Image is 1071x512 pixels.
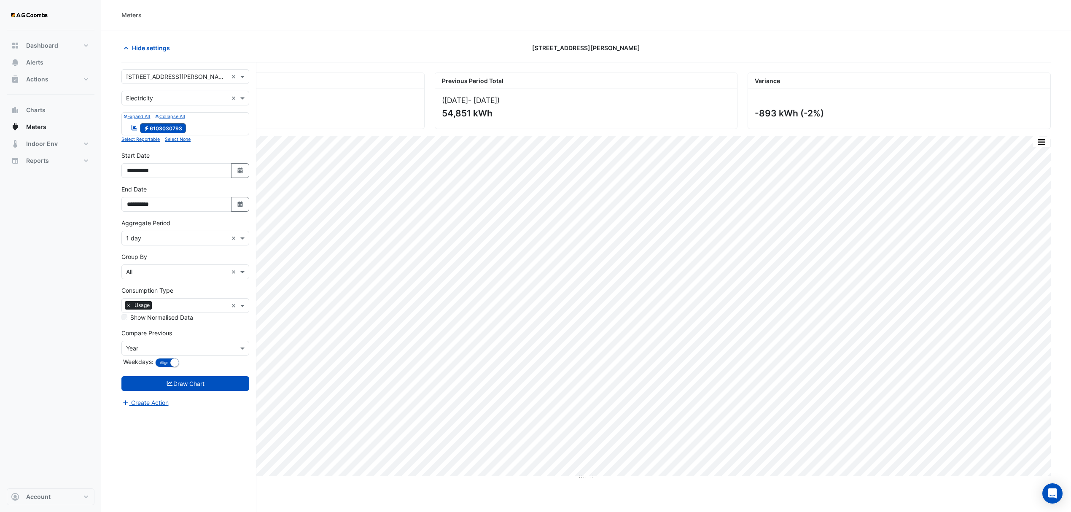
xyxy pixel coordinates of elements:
[121,40,175,55] button: Hide settings
[11,41,19,50] app-icon: Dashboard
[435,73,737,89] div: Previous Period Total
[231,234,238,243] span: Clear
[124,114,150,119] small: Expand All
[532,43,640,52] span: [STREET_ADDRESS][PERSON_NAME]
[125,301,132,310] span: ×
[237,201,244,208] fa-icon: Select Date
[155,114,185,119] small: Collapse All
[140,123,186,133] span: 6103030793
[26,493,51,501] span: Account
[7,71,94,88] button: Actions
[26,75,48,84] span: Actions
[26,106,46,114] span: Charts
[237,167,244,174] fa-icon: Select Date
[165,135,191,143] button: Select None
[121,11,142,19] div: Meters
[122,73,424,89] div: Current Period Total
[121,185,147,194] label: End Date
[11,58,19,67] app-icon: Alerts
[11,156,19,165] app-icon: Reports
[11,140,19,148] app-icon: Indoor Env
[26,123,46,131] span: Meters
[231,72,238,81] span: Clear
[121,286,173,295] label: Consumption Type
[132,43,170,52] span: Hide settings
[10,7,48,24] img: Company Logo
[130,313,193,322] label: Show Normalised Data
[7,152,94,169] button: Reports
[124,113,150,120] button: Expand All
[7,54,94,71] button: Alerts
[7,119,94,135] button: Meters
[11,106,19,114] app-icon: Charts
[26,58,43,67] span: Alerts
[231,301,238,310] span: Clear
[121,398,169,407] button: Create Action
[131,124,138,131] fa-icon: Reportable
[121,137,160,142] small: Select Reportable
[121,218,170,227] label: Aggregate Period
[132,301,152,310] span: Usage
[748,73,1050,89] div: Variance
[129,108,416,119] div: 53,958 kWh
[442,96,731,105] div: ([DATE] )
[155,113,185,120] button: Collapse All
[11,123,19,131] app-icon: Meters
[1033,137,1050,147] button: More Options
[11,75,19,84] app-icon: Actions
[121,376,249,391] button: Draw Chart
[231,267,238,276] span: Clear
[7,37,94,54] button: Dashboard
[442,108,729,119] div: 54,851 kWh
[7,488,94,505] button: Account
[1042,483,1063,504] div: Open Intercom Messenger
[468,96,497,105] span: - [DATE]
[165,137,191,142] small: Select None
[26,41,58,50] span: Dashboard
[121,135,160,143] button: Select Reportable
[121,357,153,366] label: Weekdays:
[26,140,58,148] span: Indoor Env
[26,156,49,165] span: Reports
[129,96,417,105] div: ([DATE] )
[7,102,94,119] button: Charts
[143,125,150,131] fa-icon: Electricity
[121,329,172,337] label: Compare Previous
[755,108,1042,119] div: -893 kWh (-2%)
[121,151,150,160] label: Start Date
[231,94,238,102] span: Clear
[121,252,147,261] label: Group By
[7,135,94,152] button: Indoor Env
